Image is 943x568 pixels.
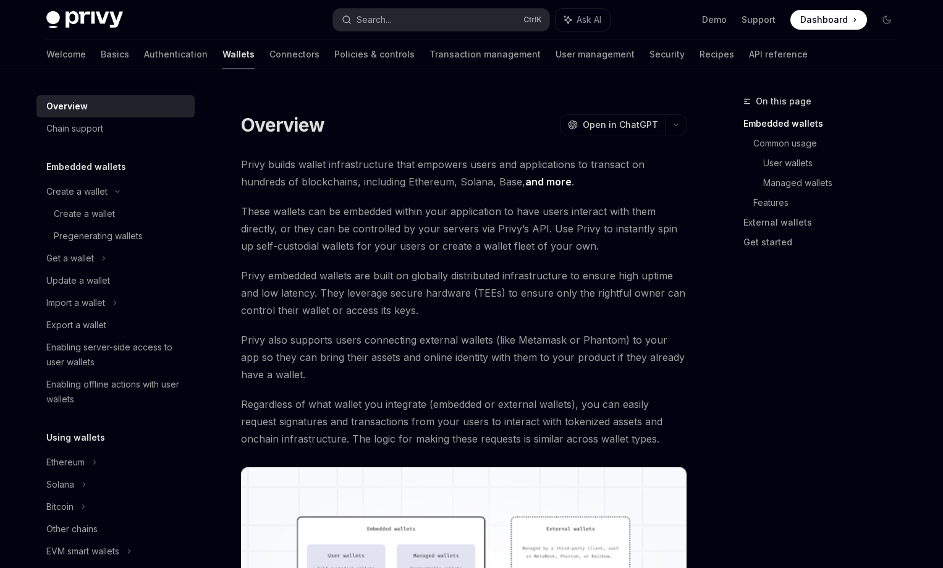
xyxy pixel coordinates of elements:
div: Create a wallet [46,184,108,199]
img: dark logo [46,11,123,28]
div: Chain support [46,121,103,136]
button: Search...CtrlK [333,9,549,31]
a: Chain support [36,117,195,140]
a: Connectors [269,40,319,69]
a: Wallets [222,40,255,69]
a: Export a wallet [36,314,195,336]
div: EVM smart wallets [46,544,119,559]
a: Features [753,193,907,213]
div: Pregenerating wallets [54,229,143,244]
div: Update a wallet [46,273,110,288]
span: Privy builds wallet infrastructure that empowers users and applications to transact on hundreds o... [241,156,687,190]
a: Policies & controls [334,40,415,69]
div: Bitcoin [46,499,74,514]
a: Common usage [753,134,907,153]
div: Create a wallet [54,206,115,221]
a: Welcome [46,40,86,69]
button: Ask AI [556,9,610,31]
a: Demo [702,14,727,26]
span: Ask AI [577,14,601,26]
div: Search... [357,12,391,27]
a: API reference [749,40,808,69]
a: User management [556,40,635,69]
a: Enabling server-side access to user wallets [36,336,195,373]
div: Get a wallet [46,251,94,266]
div: Other chains [46,522,98,536]
a: Pregenerating wallets [36,225,195,247]
span: On this page [756,94,811,109]
a: Dashboard [790,10,867,30]
h5: Embedded wallets [46,159,126,174]
div: Enabling offline actions with user wallets [46,377,187,407]
a: Basics [101,40,129,69]
a: Other chains [36,518,195,540]
button: Open in ChatGPT [560,114,666,135]
a: Support [742,14,776,26]
span: Open in ChatGPT [583,119,658,131]
span: Privy embedded wallets are built on globally distributed infrastructure to ensure high uptime and... [241,267,687,319]
button: Toggle dark mode [877,10,897,30]
a: Recipes [700,40,734,69]
span: Dashboard [800,14,848,26]
div: Solana [46,477,74,492]
a: Managed wallets [763,173,907,193]
a: Get started [743,232,907,252]
div: Enabling server-side access to user wallets [46,340,187,370]
span: These wallets can be embedded within your application to have users interact with them directly, ... [241,203,687,255]
a: and more [525,176,572,189]
a: Create a wallet [36,203,195,225]
div: Overview [46,99,88,114]
a: Transaction management [429,40,541,69]
a: Overview [36,95,195,117]
span: Ctrl K [523,15,542,25]
a: External wallets [743,213,907,232]
a: User wallets [763,153,907,173]
a: Security [649,40,685,69]
a: Update a wallet [36,269,195,292]
span: Regardless of what wallet you integrate (embedded or external wallets), you can easily request si... [241,396,687,447]
div: Export a wallet [46,318,106,333]
a: Embedded wallets [743,114,907,134]
div: Ethereum [46,455,85,470]
h1: Overview [241,114,324,136]
a: Enabling offline actions with user wallets [36,373,195,410]
h5: Using wallets [46,430,105,445]
div: Import a wallet [46,295,105,310]
a: Authentication [144,40,208,69]
span: Privy also supports users connecting external wallets (like Metamask or Phantom) to your app so t... [241,331,687,383]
